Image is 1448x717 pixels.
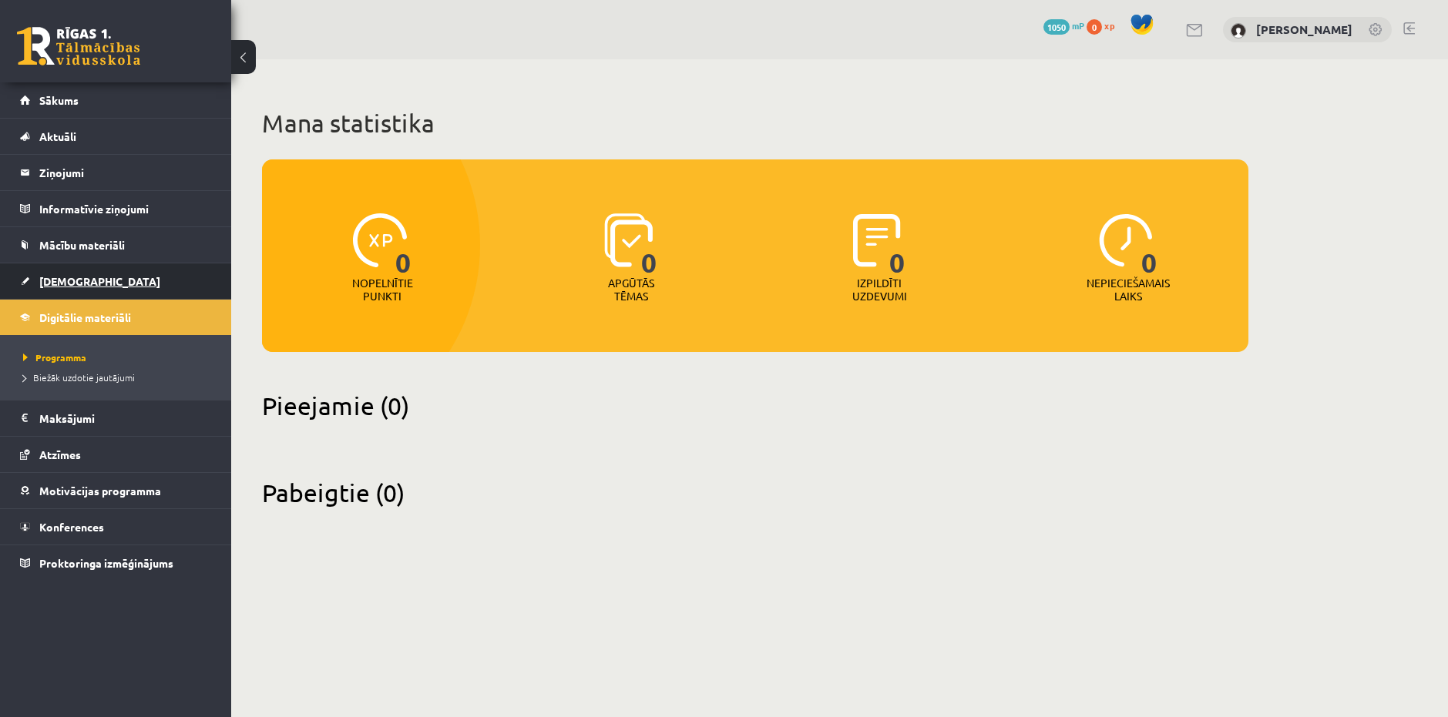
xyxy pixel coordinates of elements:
[17,27,140,65] a: Rīgas 1. Tālmācības vidusskola
[20,263,212,299] a: [DEMOGRAPHIC_DATA]
[849,276,909,303] p: Izpildīti uzdevumi
[39,520,104,534] span: Konferences
[262,390,1248,420] h2: Pieejamie (0)
[20,545,212,581] a: Proktoringa izmēģinājums
[39,310,131,324] span: Digitālie materiāli
[262,477,1248,508] h2: Pabeigtie (0)
[604,213,653,267] img: icon-learned-topics-4a711ccc23c960034f471b6e78daf4a3bad4a20eaf4de84257b87e66633f6470.svg
[39,155,212,190] legend: Ziņojumi
[20,191,212,226] a: Informatīvie ziņojumi
[20,155,212,190] a: Ziņojumi
[1231,23,1246,39] img: Aleksis Āboliņš
[353,213,407,267] img: icon-xp-0682a9bc20223a9ccc6f5883a126b849a74cddfe5390d2b41b4391c66f2066e7.svg
[1087,19,1122,32] a: 0 xp
[39,400,212,436] legend: Maksājumi
[1087,276,1170,303] p: Nepieciešamais laiks
[1043,19,1070,35] span: 1050
[39,93,79,107] span: Sākums
[889,213,905,276] span: 0
[20,227,212,263] a: Mācību materiāli
[20,509,212,544] a: Konferences
[20,437,212,472] a: Atzīmes
[20,119,212,154] a: Aktuāli
[23,351,86,364] span: Programma
[853,213,901,267] img: icon-completed-tasks-ad58ae20a441b2904462921112bc710f1caf180af7a3daa7317a5a94f2d26646.svg
[39,556,173,570] span: Proktoringa izmēģinājums
[1104,19,1114,32] span: xp
[23,350,216,364] a: Programma
[1072,19,1084,32] span: mP
[39,447,81,461] span: Atzīmes
[23,371,135,384] span: Biežāk uzdotie jautājumi
[39,274,160,288] span: [DEMOGRAPHIC_DATA]
[1141,213,1157,276] span: 0
[641,213,657,276] span: 0
[395,213,412,276] span: 0
[1043,19,1084,32] a: 1050 mP
[39,129,76,143] span: Aktuāli
[39,238,125,252] span: Mācību materiāli
[352,276,413,303] p: Nopelnītie punkti
[262,108,1248,139] h1: Mana statistika
[1087,19,1102,35] span: 0
[1099,213,1153,267] img: icon-clock-7be60019b62300814b6bd22b8e044499b485619524d84068768e800edab66f18.svg
[23,370,216,384] a: Biežāk uzdotie jautājumi
[39,484,161,498] span: Motivācijas programma
[20,473,212,508] a: Motivācijas programma
[1256,22,1352,37] a: [PERSON_NAME]
[601,276,661,303] p: Apgūtās tēmas
[20,300,212,335] a: Digitālie materiāli
[20,82,212,118] a: Sākums
[39,191,212,226] legend: Informatīvie ziņojumi
[20,400,212,436] a: Maksājumi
